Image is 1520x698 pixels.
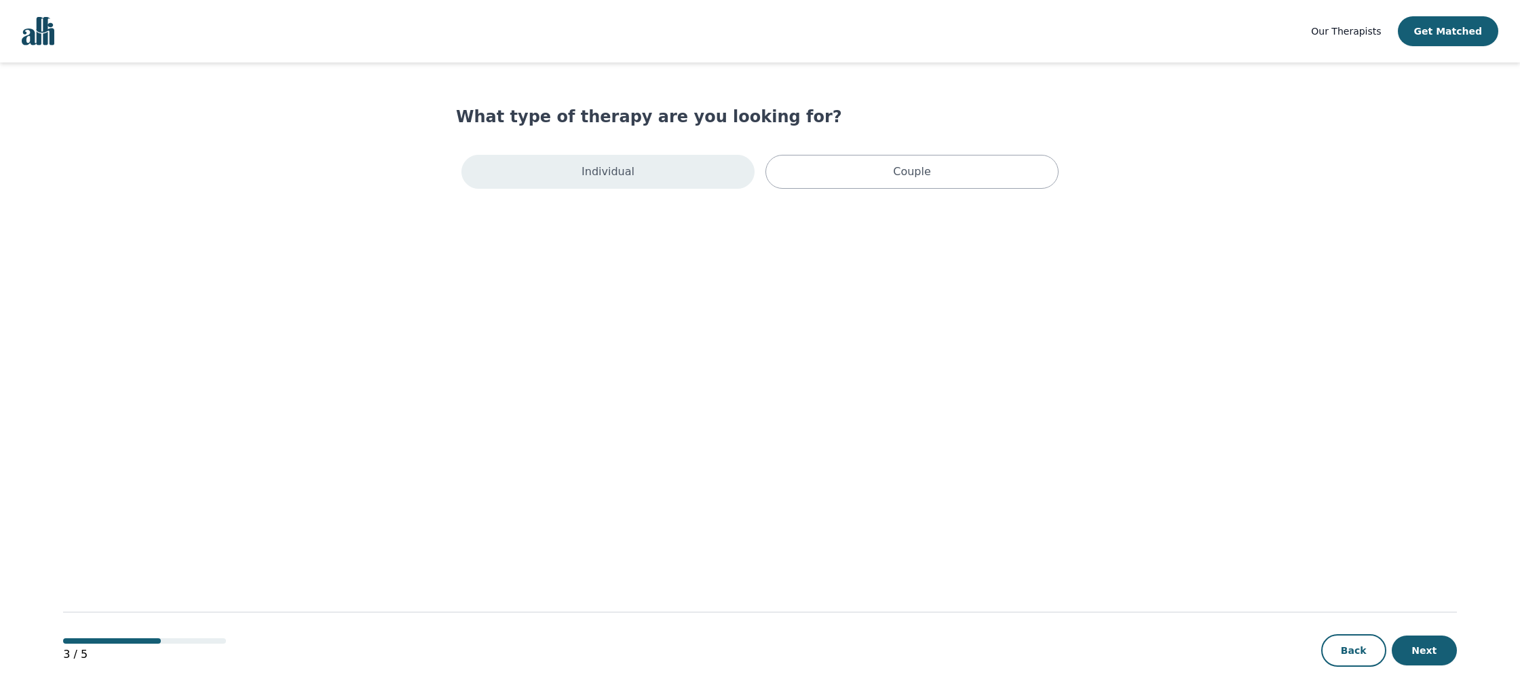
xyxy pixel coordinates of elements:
p: 3 / 5 [63,646,226,663]
button: Next [1392,636,1457,665]
button: Get Matched [1398,16,1498,46]
img: alli logo [22,17,54,45]
h1: What type of therapy are you looking for? [456,106,1064,128]
span: Our Therapists [1311,26,1381,37]
a: Our Therapists [1311,23,1381,39]
p: Couple [893,164,931,180]
p: Individual [582,164,634,180]
button: Back [1321,634,1386,667]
